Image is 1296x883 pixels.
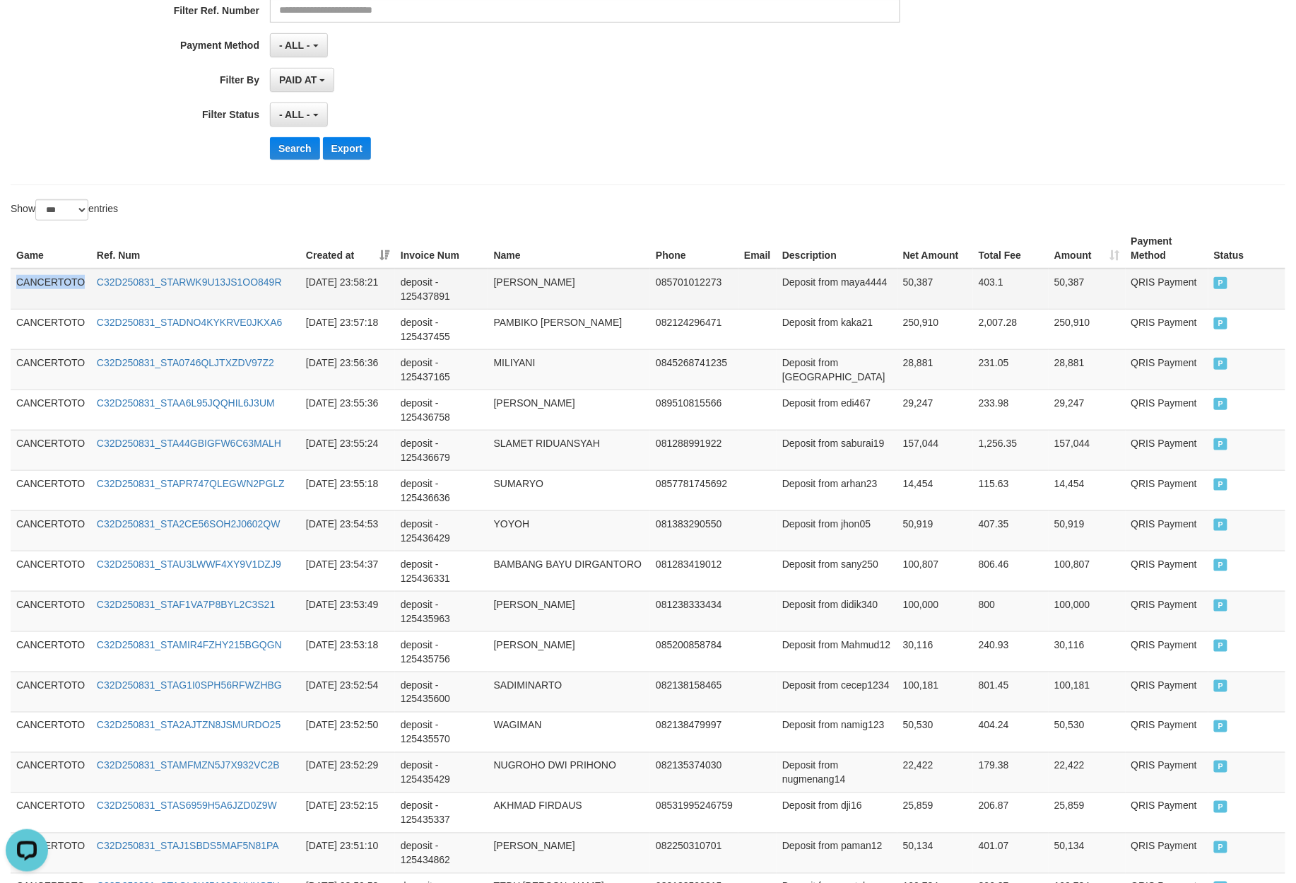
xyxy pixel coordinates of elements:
[270,68,334,92] button: PAID AT
[777,269,897,310] td: Deposit from maya4444
[650,349,738,390] td: 0845268741235
[1214,358,1228,370] span: PAID
[1214,438,1228,450] span: PAID
[97,800,277,812] a: C32D250831_STAS6959H5A6JZD0Z9W
[897,228,973,269] th: Net Amount
[650,752,738,793] td: 082135374030
[1126,631,1208,672] td: QRIS Payment
[897,752,973,793] td: 22,422
[323,137,371,160] button: Export
[650,631,738,672] td: 085200858784
[11,349,91,390] td: CANCERTOTO
[973,672,1049,712] td: 801.45
[279,40,310,51] span: - ALL -
[897,551,973,591] td: 100,807
[11,712,91,752] td: CANCERTOTO
[897,349,973,390] td: 28,881
[270,137,320,160] button: Search
[11,199,118,221] label: Show entries
[973,712,1049,752] td: 404.24
[897,269,973,310] td: 50,387
[488,672,650,712] td: SADIMINARTO
[300,793,395,833] td: [DATE] 23:52:15
[777,430,897,470] td: Deposit from saburai19
[488,309,650,349] td: PAMBIKO [PERSON_NAME]
[11,793,91,833] td: CANCERTOTO
[97,397,275,409] a: C32D250831_STAA6L95JQQHIL6J3UM
[973,793,1049,833] td: 206.87
[1126,430,1208,470] td: QRIS Payment
[11,510,91,551] td: CANCERTOTO
[97,720,281,731] a: C32D250831_STA2AJTZN8JSMURDO25
[91,228,300,269] th: Ref. Num
[1126,349,1208,390] td: QRIS Payment
[11,390,91,430] td: CANCERTOTO
[897,430,973,470] td: 157,044
[650,510,738,551] td: 081383290550
[97,841,279,852] a: C32D250831_STAJ1SBDS5MAF5N81PA
[1049,228,1126,269] th: Amount: activate to sort column ascending
[1208,228,1285,269] th: Status
[488,269,650,310] td: [PERSON_NAME]
[395,752,488,793] td: deposit - 125435429
[738,228,777,269] th: Email
[1126,793,1208,833] td: QRIS Payment
[11,551,91,591] td: CANCERTOTO
[650,833,738,873] td: 082250310701
[488,712,650,752] td: WAGIMAN
[11,430,91,470] td: CANCERTOTO
[97,518,281,530] a: C32D250831_STA2CE56SOH2J0602QW
[897,712,973,752] td: 50,530
[1126,390,1208,430] td: QRIS Payment
[897,510,973,551] td: 50,919
[11,470,91,510] td: CANCERTOTO
[300,752,395,793] td: [DATE] 23:52:29
[97,438,281,449] a: C32D250831_STA44GBIGFW6C63MALH
[488,793,650,833] td: AKHMAD FIRDAUS
[488,470,650,510] td: SUMARYO
[1126,228,1208,269] th: Payment Method
[897,793,973,833] td: 25,859
[11,591,91,631] td: CANCERTOTO
[97,639,282,650] a: C32D250831_STAMIR4FZHY215BGQGN
[11,672,91,712] td: CANCERTOTO
[973,430,1049,470] td: 1,256.35
[1214,640,1228,652] span: PAID
[973,752,1049,793] td: 179.38
[395,833,488,873] td: deposit - 125434862
[897,591,973,631] td: 100,000
[395,712,488,752] td: deposit - 125435570
[270,103,327,127] button: - ALL -
[1214,277,1228,289] span: PAID
[488,631,650,672] td: [PERSON_NAME]
[300,470,395,510] td: [DATE] 23:55:18
[1049,470,1126,510] td: 14,454
[1126,470,1208,510] td: QRIS Payment
[1049,349,1126,390] td: 28,881
[279,74,317,86] span: PAID AT
[97,276,282,288] a: C32D250831_STARWK9U13JS1OO849R
[300,672,395,712] td: [DATE] 23:52:54
[777,712,897,752] td: Deposit from namig123
[1049,309,1126,349] td: 250,910
[488,349,650,390] td: MILIYANI
[488,551,650,591] td: BAMBANG BAYU DIRGANTORO
[488,591,650,631] td: [PERSON_NAME]
[777,631,897,672] td: Deposit from Mahmud12
[897,833,973,873] td: 50,134
[973,510,1049,551] td: 407.35
[650,793,738,833] td: 08531995246759
[777,833,897,873] td: Deposit from paman12
[97,559,281,570] a: C32D250831_STAU3LWWF4XY9V1DZJ9
[777,510,897,551] td: Deposit from jhon05
[777,793,897,833] td: Deposit from dji16
[97,599,275,610] a: C32D250831_STAF1VA7P8BYL2C3S21
[777,672,897,712] td: Deposit from cecep1234
[897,390,973,430] td: 29,247
[279,109,310,120] span: - ALL -
[777,591,897,631] td: Deposit from didik340
[1214,720,1228,732] span: PAID
[395,470,488,510] td: deposit - 125436636
[395,269,488,310] td: deposit - 125437891
[650,228,738,269] th: Phone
